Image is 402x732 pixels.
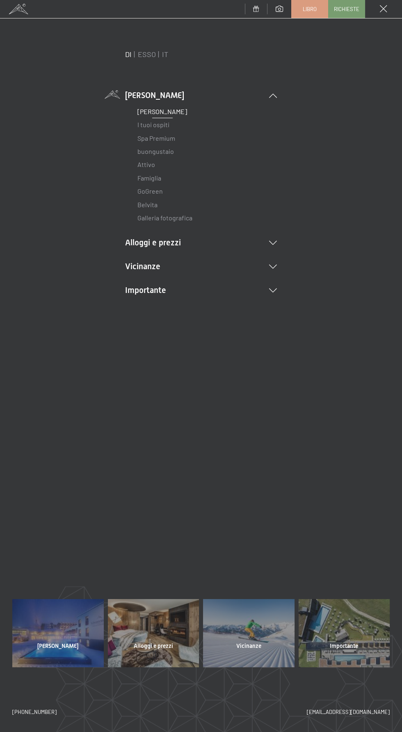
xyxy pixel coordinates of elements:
font: Vicinanze [236,643,261,649]
a: Attivo [137,160,155,168]
a: Galleria fotografica [137,214,192,222]
a: GoGreen [137,187,163,195]
a: [EMAIL_ADDRESS][DOMAIN_NAME] [307,708,390,716]
font: Alloggi e prezzi [134,643,173,649]
a: Alloggi e prezzi Novità da Schwarzenstein [106,599,201,667]
a: Belvita [137,201,158,208]
a: [PHONE_NUMBER] [12,708,57,716]
a: I tuoi ospiti [137,121,169,128]
a: [PERSON_NAME] [137,108,187,115]
a: Libro [292,0,328,18]
a: buongustaio [137,147,174,155]
a: Vicinanze Novità da Schwarzenstein [201,599,297,667]
a: ESSO [138,50,156,59]
a: Richieste [329,0,365,18]
a: Spa Premium [137,134,175,142]
font: Richieste [334,6,359,12]
font: Importante [330,643,358,649]
a: DI [125,50,132,59]
a: IT [162,50,168,59]
a: [PERSON_NAME] Novità da Schwarzenstein [10,599,106,667]
font: Libro [303,6,317,12]
a: Famiglia [137,174,161,182]
a: Importante Novità da Schwarzenstein [297,599,392,667]
font: [PERSON_NAME] [37,643,79,649]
